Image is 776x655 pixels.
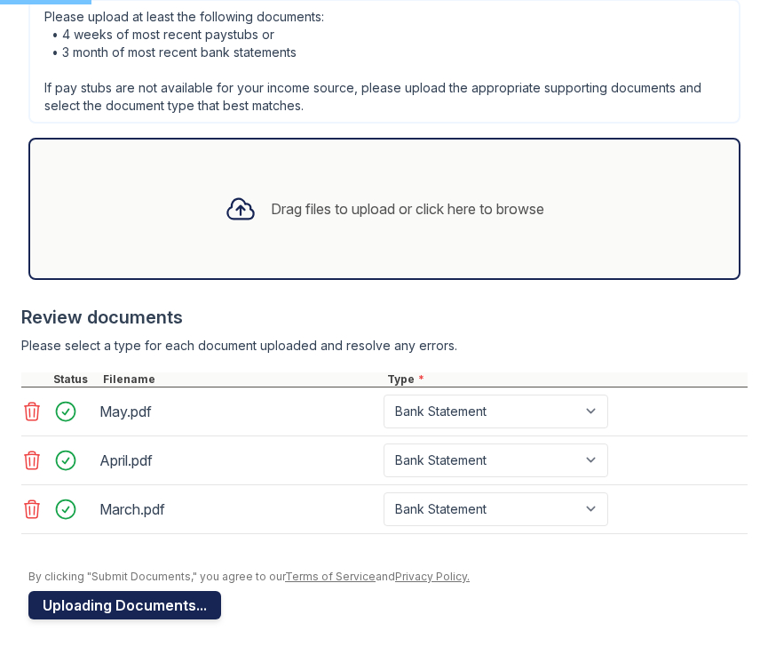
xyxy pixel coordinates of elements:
[271,198,544,220] div: Drag files to upload or click here to browse
[99,495,376,523] div: March.pdf
[99,446,376,475] div: April.pdf
[99,372,384,387] div: Filename
[21,337,748,355] div: Please select a type for each document uploaded and resolve any errors.
[395,570,470,583] a: Privacy Policy.
[28,570,748,584] div: By clicking "Submit Documents," you agree to our and
[50,372,99,387] div: Status
[21,305,748,330] div: Review documents
[28,591,221,619] button: Uploading Documents...
[384,372,748,387] div: Type
[99,397,376,426] div: May.pdf
[285,570,376,583] a: Terms of Service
